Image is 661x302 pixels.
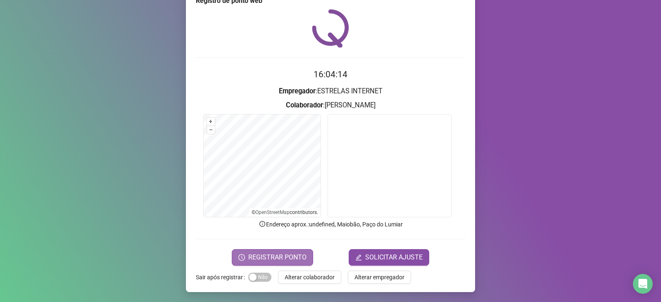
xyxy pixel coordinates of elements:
h3: : [PERSON_NAME] [196,100,465,111]
div: Open Intercom Messenger [633,274,653,294]
button: + [207,118,215,126]
button: Alterar empregador [348,271,411,284]
span: info-circle [259,220,266,228]
time: 16:04:14 [314,69,347,79]
button: – [207,126,215,134]
label: Sair após registrar [196,271,248,284]
button: REGISTRAR PONTO [232,249,313,266]
img: QRPoint [312,9,349,48]
h3: : ESTRELAS INTERNET [196,86,465,97]
span: clock-circle [238,254,245,261]
strong: Colaborador [286,101,323,109]
span: Alterar empregador [354,273,404,282]
strong: Empregador [279,87,316,95]
span: Alterar colaborador [285,273,335,282]
span: edit [355,254,362,261]
span: SOLICITAR AJUSTE [365,252,423,262]
button: Alterar colaborador [278,271,341,284]
button: editSOLICITAR AJUSTE [349,249,429,266]
span: REGISTRAR PONTO [248,252,307,262]
li: © contributors. [252,209,318,215]
a: OpenStreetMap [255,209,290,215]
p: Endereço aprox. : undefined, Maiobão, Paço do Lumiar [196,220,465,229]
